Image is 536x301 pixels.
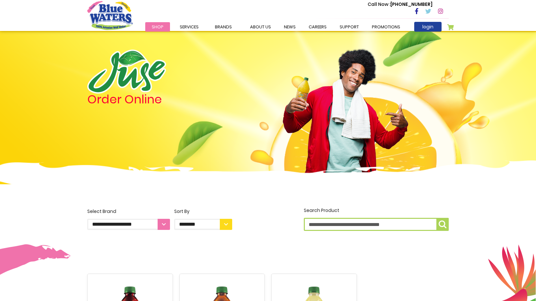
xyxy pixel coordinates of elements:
input: Search Product [304,218,449,231]
a: about us [244,22,277,32]
a: login [414,22,442,32]
button: Search Product [436,218,449,231]
img: logo [87,50,166,94]
p: [PHONE_NUMBER] [368,1,432,8]
img: search-icon.png [439,220,446,228]
a: Promotions [365,22,407,32]
a: store logo [87,1,133,30]
span: Call Now : [368,1,390,8]
select: Select Brand [87,219,170,230]
span: Brands [215,24,232,30]
span: Services [180,24,199,30]
a: careers [302,22,333,32]
h4: Order Online [87,94,232,105]
label: Search Product [304,207,449,231]
img: man.png [282,38,409,177]
select: Sort By [174,219,232,230]
a: support [333,22,365,32]
a: News [277,22,302,32]
span: Shop [152,24,163,30]
div: Sort By [174,208,232,215]
label: Select Brand [87,208,170,230]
